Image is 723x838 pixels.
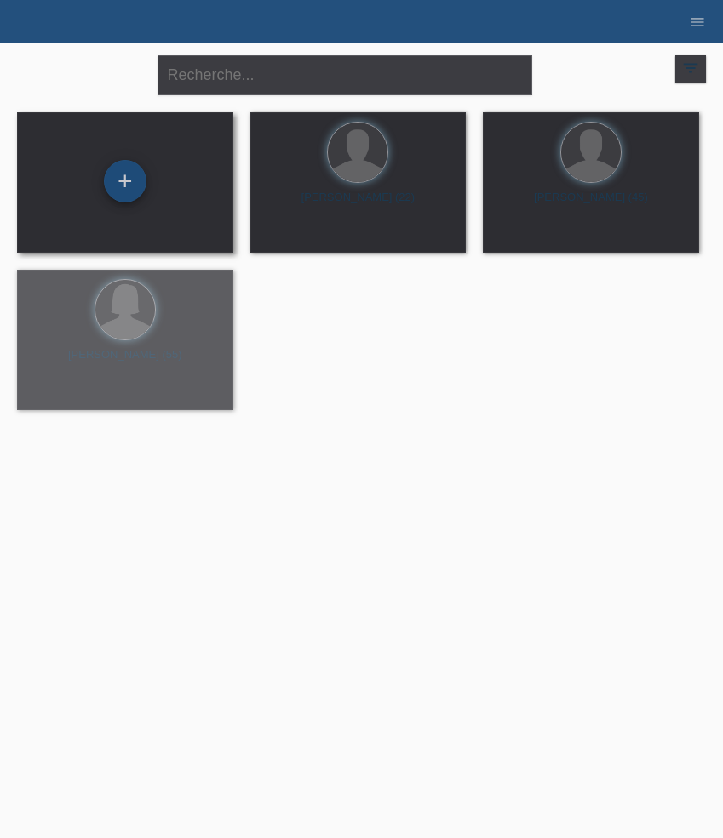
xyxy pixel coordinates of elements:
[496,191,686,218] div: [PERSON_NAME] (45)
[680,16,714,26] a: menu
[31,348,220,375] div: [PERSON_NAME] (55)
[105,167,146,196] div: Enregistrer le client
[264,191,453,218] div: [PERSON_NAME] (22)
[681,59,700,77] i: filter_list
[689,14,706,31] i: menu
[158,55,532,95] input: Recherche...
